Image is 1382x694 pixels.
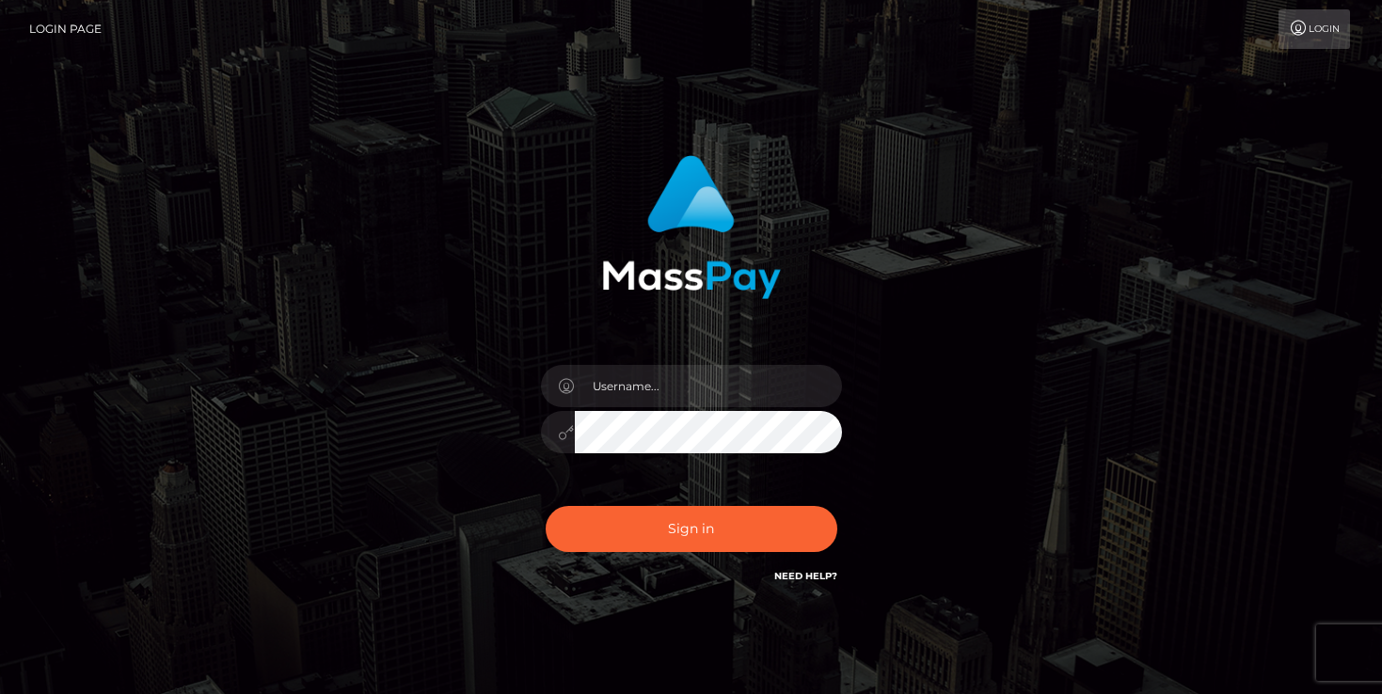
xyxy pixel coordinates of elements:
img: MassPay Login [602,155,781,299]
a: Login Page [29,9,102,49]
a: Login [1279,9,1350,49]
button: Sign in [546,506,837,552]
a: Need Help? [774,570,837,582]
input: Username... [575,365,842,407]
